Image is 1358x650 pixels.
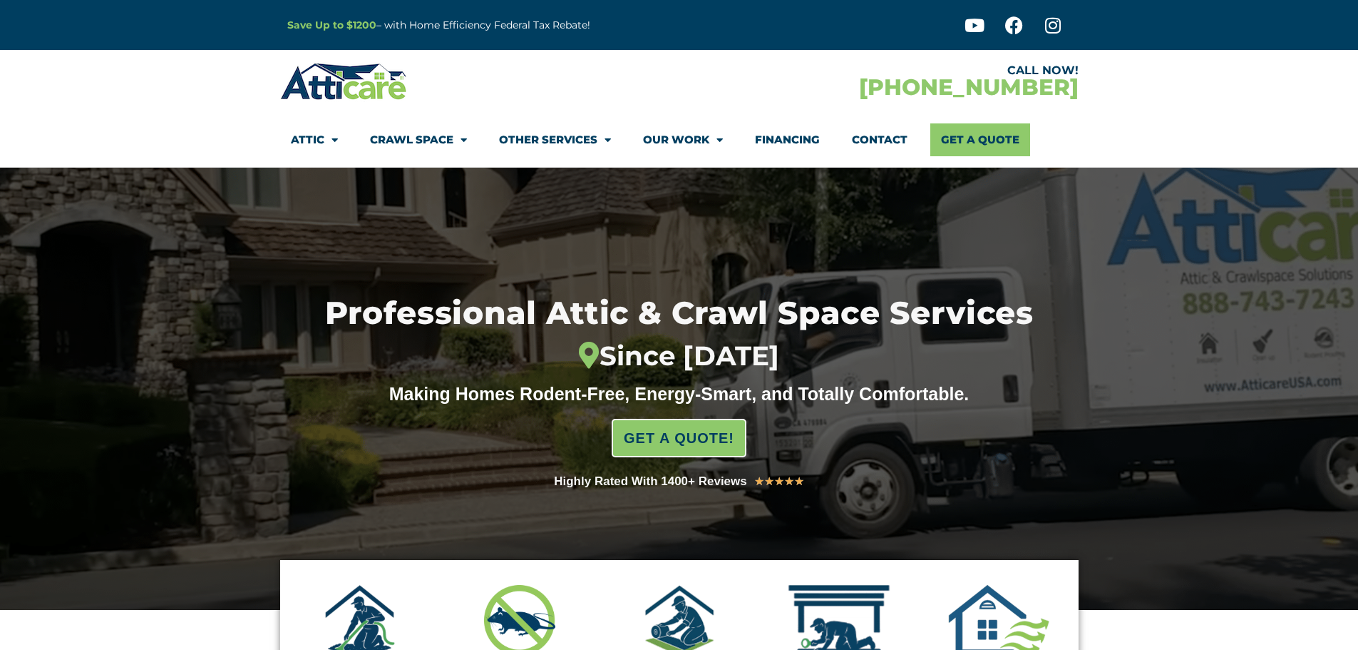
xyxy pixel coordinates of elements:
i: ★ [774,472,784,491]
a: Our Work [643,123,723,156]
p: – with Home Efficiency Federal Tax Rebate! [287,17,749,34]
div: Making Homes Rodent-Free, Energy-Smart, and Totally Comfortable. [362,383,997,405]
i: ★ [794,472,804,491]
a: GET A QUOTE! [612,419,746,457]
h1: Professional Attic & Crawl Space Services [252,297,1106,372]
i: ★ [754,472,764,491]
i: ★ [764,472,774,491]
div: CALL NOW! [679,65,1079,76]
a: Save Up to $1200 [287,19,376,31]
div: Highly Rated With 1400+ Reviews [554,472,747,492]
div: 5/5 [754,472,804,491]
a: Get A Quote [930,123,1030,156]
a: Crawl Space [370,123,467,156]
span: GET A QUOTE! [624,424,734,452]
a: Other Services [499,123,611,156]
nav: Menu [291,123,1068,156]
a: Attic [291,123,338,156]
a: Contact [852,123,907,156]
div: Since [DATE] [252,340,1106,372]
i: ★ [784,472,794,491]
a: Financing [755,123,820,156]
